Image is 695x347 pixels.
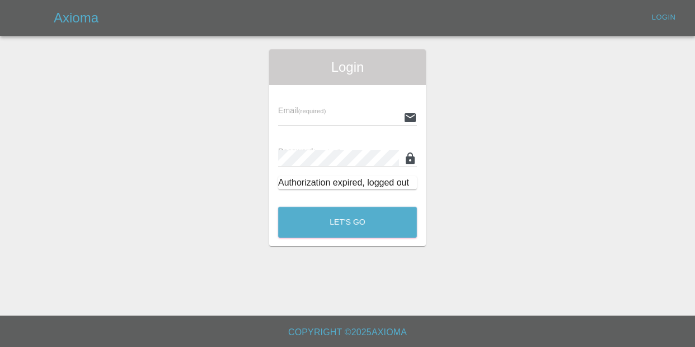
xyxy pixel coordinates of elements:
[298,108,326,114] small: (required)
[278,147,341,156] span: Password
[278,176,417,189] div: Authorization expired, logged out
[278,58,417,76] span: Login
[278,207,417,238] button: Let's Go
[646,9,682,26] a: Login
[313,149,341,155] small: (required)
[54,9,98,27] h5: Axioma
[278,106,326,115] span: Email
[9,325,686,340] h6: Copyright © 2025 Axioma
